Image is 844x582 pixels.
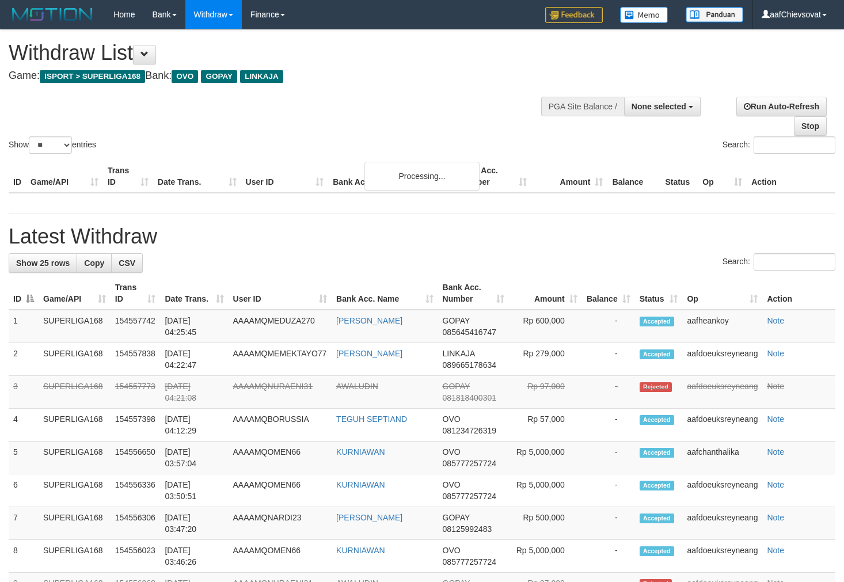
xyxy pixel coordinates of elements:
[332,277,438,310] th: Bank Acc. Name: activate to sort column ascending
[767,349,784,358] a: Note
[443,557,496,566] span: Copy 085777257724 to clipboard
[682,376,762,409] td: aafdoeuksreyneang
[16,258,70,268] span: Show 25 rows
[153,160,241,193] th: Date Trans.
[541,97,624,116] div: PGA Site Balance /
[682,474,762,507] td: aafdoeuksreyneang
[9,409,39,442] td: 4
[767,316,784,325] a: Note
[754,253,835,271] input: Search:
[686,7,743,22] img: panduan.png
[160,507,228,540] td: [DATE] 03:47:20
[640,546,674,556] span: Accepted
[635,277,683,310] th: Status: activate to sort column ascending
[545,7,603,23] img: Feedback.jpg
[29,136,72,154] select: Showentries
[111,343,161,376] td: 154557838
[229,474,332,507] td: AAAAMQOMEN66
[160,409,228,442] td: [DATE] 04:12:29
[103,160,153,193] th: Trans ID
[160,540,228,573] td: [DATE] 03:46:26
[443,414,461,424] span: OVO
[794,116,827,136] a: Stop
[443,447,461,457] span: OVO
[640,415,674,425] span: Accepted
[509,343,582,376] td: Rp 279,000
[443,349,475,358] span: LINKAJA
[682,540,762,573] td: aafdoeuksreyneang
[443,393,496,402] span: Copy 081818400301 to clipboard
[160,277,228,310] th: Date Trans.: activate to sort column ascending
[767,382,784,391] a: Note
[111,474,161,507] td: 154556336
[443,513,470,522] span: GOPAY
[336,447,385,457] a: KURNIAWAN
[443,480,461,489] span: OVO
[767,546,784,555] a: Note
[336,513,402,522] a: [PERSON_NAME]
[111,442,161,474] td: 154556650
[39,409,111,442] td: SUPERLIGA168
[336,546,385,555] a: KURNIAWAN
[640,448,674,458] span: Accepted
[682,507,762,540] td: aafdoeuksreyneang
[582,540,635,573] td: -
[682,409,762,442] td: aafdoeuksreyneang
[39,376,111,409] td: SUPERLIGA168
[9,6,96,23] img: MOTION_logo.png
[767,513,784,522] a: Note
[582,409,635,442] td: -
[119,258,135,268] span: CSV
[111,310,161,343] td: 154557742
[682,343,762,376] td: aafdoeuksreyneang
[77,253,112,273] a: Copy
[9,225,835,248] h1: Latest Withdraw
[229,376,332,409] td: AAAAMQNURAENI31
[39,310,111,343] td: SUPERLIGA168
[747,160,835,193] th: Action
[111,376,161,409] td: 154557773
[9,136,96,154] label: Show entries
[767,414,784,424] a: Note
[84,258,104,268] span: Copy
[509,310,582,343] td: Rp 600,000
[160,442,228,474] td: [DATE] 03:57:04
[682,277,762,310] th: Op: activate to sort column ascending
[762,277,835,310] th: Action
[229,409,332,442] td: AAAAMQBORUSSIA
[39,277,111,310] th: Game/API: activate to sort column ascending
[39,343,111,376] td: SUPERLIGA168
[443,360,496,370] span: Copy 089665178634 to clipboard
[111,540,161,573] td: 154556023
[640,382,672,392] span: Rejected
[509,507,582,540] td: Rp 500,000
[660,160,698,193] th: Status
[9,474,39,507] td: 6
[364,162,480,191] div: Processing...
[9,442,39,474] td: 5
[682,442,762,474] td: aafchanthalika
[172,70,198,83] span: OVO
[443,316,470,325] span: GOPAY
[160,310,228,343] td: [DATE] 04:25:45
[438,277,509,310] th: Bank Acc. Number: activate to sort column ascending
[455,160,531,193] th: Bank Acc. Number
[723,136,835,154] label: Search:
[723,253,835,271] label: Search:
[160,343,228,376] td: [DATE] 04:22:47
[698,160,747,193] th: Op
[754,136,835,154] input: Search:
[9,310,39,343] td: 1
[509,474,582,507] td: Rp 5,000,000
[229,442,332,474] td: AAAAMQOMEN66
[39,474,111,507] td: SUPERLIGA168
[640,481,674,490] span: Accepted
[111,507,161,540] td: 154556306
[26,160,103,193] th: Game/API
[443,524,492,534] span: Copy 08125992483 to clipboard
[509,376,582,409] td: Rp 97,000
[443,492,496,501] span: Copy 085777257724 to clipboard
[229,310,332,343] td: AAAAMQMEDUZA270
[640,349,674,359] span: Accepted
[443,426,496,435] span: Copy 081234726319 to clipboard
